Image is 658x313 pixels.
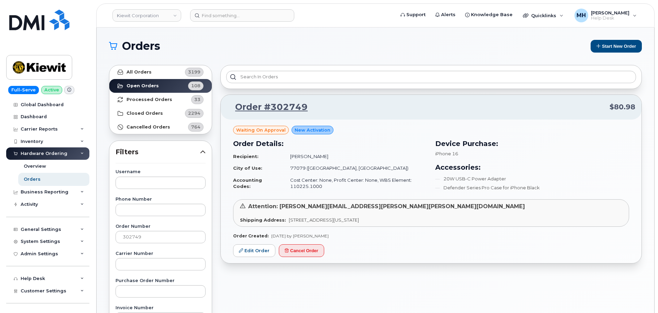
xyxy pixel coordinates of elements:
label: Purchase Order Number [116,279,206,283]
span: [DATE] by [PERSON_NAME] [271,233,329,238]
iframe: Messenger Launcher [628,283,653,308]
span: 33 [194,96,200,103]
strong: All Orders [127,69,152,75]
label: Carrier Number [116,251,206,256]
button: Start New Order [591,40,642,53]
a: Cancelled Orders764 [109,120,212,134]
strong: Open Orders [127,83,159,89]
td: Cost Center: None, Profit Center: None, WBS Element: 110225.1000 [284,174,427,192]
a: Order #302749 [227,101,308,113]
span: $80.98 [610,102,635,112]
span: 108 [191,82,200,89]
span: 764 [191,124,200,130]
input: Search in orders [226,71,636,83]
span: Orders [122,41,160,51]
strong: Shipping Address: [240,217,286,223]
strong: Processed Orders [127,97,172,102]
td: 77079 ([GEOGRAPHIC_DATA], [GEOGRAPHIC_DATA]) [284,162,427,174]
label: Username [116,170,206,174]
h3: Accessories: [435,162,629,172]
label: Phone Number [116,197,206,202]
a: Open Orders108 [109,79,212,93]
li: Defender Series Pro Case for iPhone Black [435,185,629,191]
a: All Orders3199 [109,65,212,79]
label: Invoice Number [116,306,206,310]
h3: Order Details: [233,138,427,149]
span: Attention: [PERSON_NAME][EMAIL_ADDRESS][PERSON_NAME][PERSON_NAME][DOMAIN_NAME] [248,203,525,210]
span: 3199 [188,69,200,75]
span: [STREET_ADDRESS][US_STATE] [289,217,359,223]
span: New Activation [295,127,330,133]
a: Edit Order [233,244,275,257]
button: Cancel Order [279,244,324,257]
span: iPhone 16 [435,151,458,156]
span: Waiting On Approval [236,127,286,133]
a: Processed Orders33 [109,93,212,107]
span: Filters [116,147,200,157]
strong: Cancelled Orders [127,124,170,130]
strong: Closed Orders [127,111,163,116]
label: Order Number [116,224,206,229]
strong: City of Use: [233,165,262,171]
td: [PERSON_NAME] [284,150,427,163]
strong: Accounting Codes: [233,177,262,189]
span: 2294 [188,110,200,116]
strong: Recipient: [233,154,259,159]
li: 20W USB-C Power Adapter [435,176,629,182]
a: Closed Orders2294 [109,107,212,120]
h3: Device Purchase: [435,138,629,149]
strong: Order Created: [233,233,268,238]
